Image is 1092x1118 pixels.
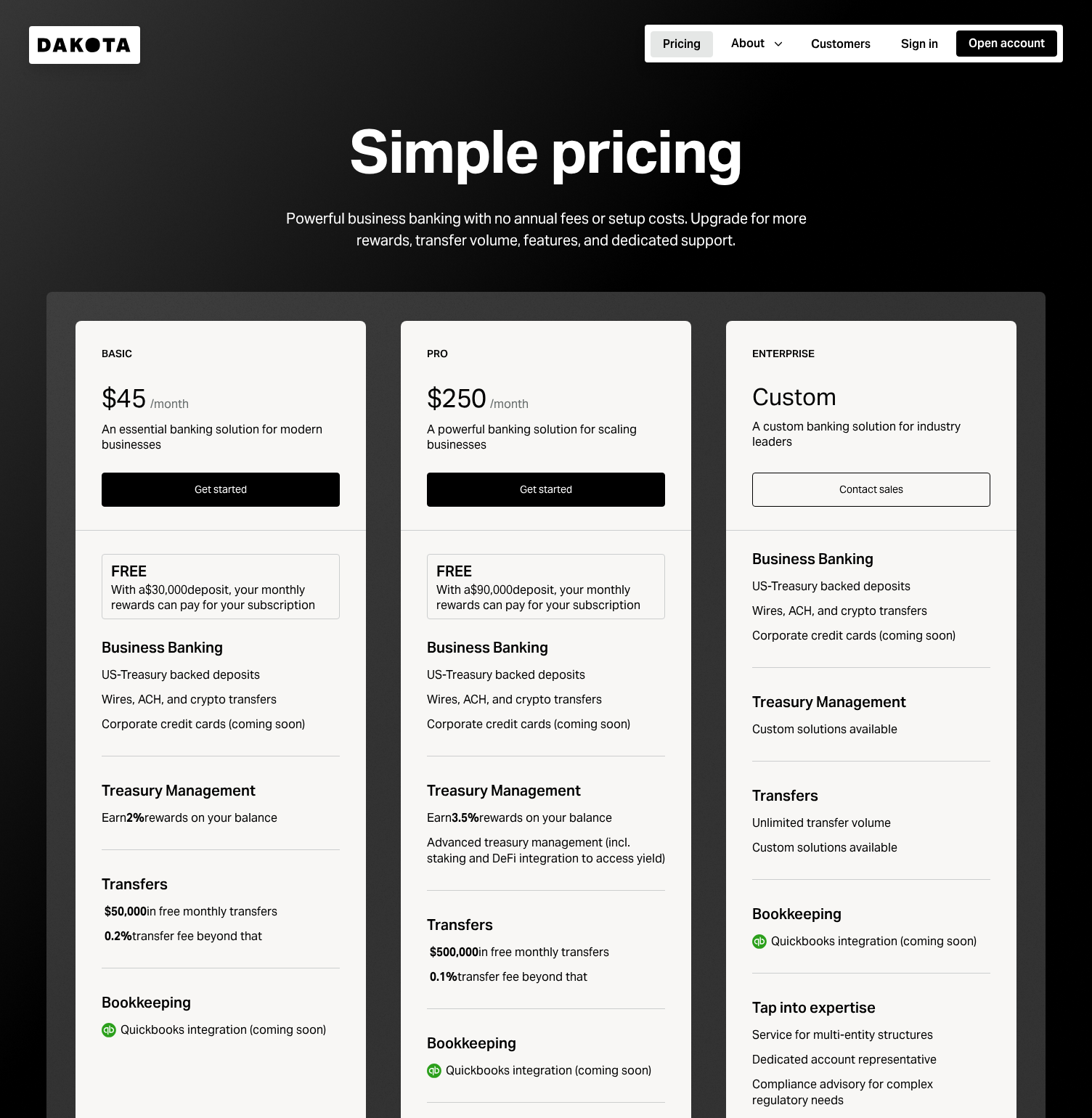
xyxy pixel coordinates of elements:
div: Quickbooks integration (coming soon) [121,1022,326,1038]
div: Compliance advisory for complex regulatory needs [752,1077,990,1109]
div: Transfers [102,873,340,895]
a: Pricing [651,30,713,58]
div: Bookkeeping [427,1032,665,1054]
button: Open account [956,30,1057,57]
div: Earn rewards on your balance [427,810,612,826]
button: Pricing [651,31,713,57]
div: Bookkeeping [102,992,340,1013]
div: Wires, ACH, and crypto transfers [102,692,340,708]
button: Sign in [889,31,950,57]
div: Treasury Management [102,780,340,801]
div: An essential banking solution for modern businesses [102,422,340,452]
div: About [731,36,765,52]
div: / month [150,396,189,412]
div: Corporate credit cards (coming soon) [102,717,340,733]
div: Basic [102,347,340,361]
b: 2% [126,810,144,825]
div: Corporate credit cards (coming soon) [752,628,990,644]
button: Contact sales [752,473,990,507]
div: With a $90,000 deposit, your monthly rewards can pay for your subscription [436,582,656,613]
div: Bookkeeping [752,903,990,925]
div: Wires, ACH, and crypto transfers [752,603,990,619]
div: Business Banking [102,637,340,658]
div: Service for multi-entity structures [752,1027,990,1043]
div: FREE [111,560,330,582]
div: FREE [436,560,656,582]
div: Enterprise [752,347,990,361]
div: US-Treasury backed deposits [752,579,990,595]
div: A powerful banking solution for scaling businesses [427,422,665,452]
b: 0.1% [430,969,457,984]
button: Get started [427,473,665,507]
div: Quickbooks integration (coming soon) [771,934,977,950]
div: in free monthly transfers [102,904,277,920]
div: Wires, ACH, and crypto transfers [427,692,665,708]
div: Transfers [752,785,990,807]
div: Corporate credit cards (coming soon) [427,717,665,733]
div: in free monthly transfers [427,944,609,960]
b: $50,000 [105,904,147,919]
div: $45 [102,384,146,413]
div: Business Banking [752,548,990,570]
div: With a $30,000 deposit, your monthly rewards can pay for your subscription [111,582,330,613]
button: Get started [102,473,340,507]
div: US-Treasury backed deposits [102,667,340,683]
div: Earn rewards on your balance [102,810,277,826]
div: Treasury Management [752,691,990,713]
div: / month [490,396,529,412]
b: $500,000 [430,944,478,960]
div: transfer fee beyond that [102,929,262,944]
div: Pro [427,347,665,361]
div: US-Treasury backed deposits [427,667,665,683]
b: 3.5% [452,810,479,825]
div: Business Banking [427,637,665,658]
a: Customers [799,30,883,58]
div: Dedicated account representative [752,1052,990,1068]
div: Unlimited transfer volume [752,815,990,831]
div: $250 [427,384,486,413]
div: Custom solutions available [752,722,990,738]
div: Advanced treasury management (incl. staking and DeFi integration to access yield) [427,835,665,867]
div: Transfers [427,914,665,936]
div: Custom solutions available [752,840,990,856]
div: Simple pricing [349,119,742,184]
b: 0.2% [105,929,132,944]
div: Powerful business banking with no annual fees or setup costs. Upgrade for more rewards, transfer ... [267,208,825,251]
div: Treasury Management [427,780,665,801]
button: Customers [799,31,883,57]
div: transfer fee beyond that [427,969,587,985]
div: A custom banking solution for industry leaders [752,419,990,449]
button: About [719,30,793,57]
div: Quickbooks integration (coming soon) [446,1063,651,1079]
div: Custom [752,384,990,409]
div: Tap into expertise [752,997,990,1019]
a: Sign in [889,30,950,58]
